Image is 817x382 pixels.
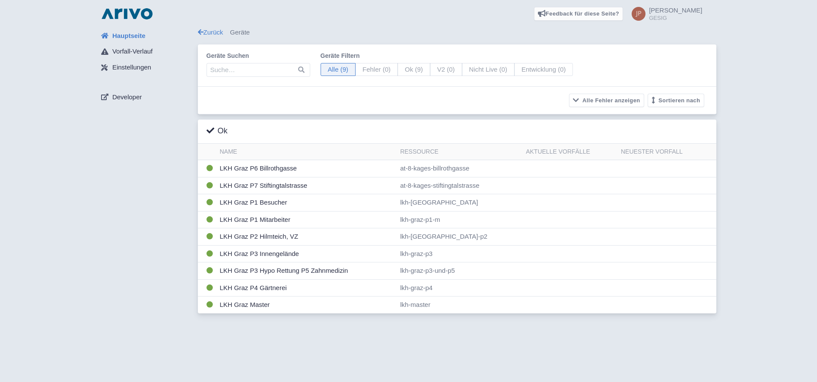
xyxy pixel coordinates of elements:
a: Zurück [198,28,223,36]
td: LKH Graz P4 Gärtnerei [216,279,397,297]
span: Fehler (0) [355,63,398,76]
td: LKH Graz P3 Hypo Rettung P5 Zahnmedizin [216,262,397,280]
small: GESIG [649,15,702,21]
span: [PERSON_NAME] [649,6,702,14]
td: lkh-master [397,297,522,313]
span: Vorfall-Verlauf [112,47,153,57]
a: Developer [94,89,198,105]
th: Neuester Vorfall [617,144,716,160]
span: Entwicklung (0) [514,63,573,76]
td: LKH Graz Master [216,297,397,313]
th: Aktuelle Vorfälle [522,144,617,160]
th: Ressource [397,144,522,160]
div: Geräte [198,28,716,38]
td: LKH Graz P2 Hilmteich, VZ [216,228,397,246]
td: lkh-graz-p4 [397,279,522,297]
a: Hauptseite [94,28,198,44]
span: Developer [112,92,142,102]
td: lkh-[GEOGRAPHIC_DATA]-p2 [397,228,522,246]
td: lkh-[GEOGRAPHIC_DATA] [397,194,522,212]
span: V2 (0) [430,63,462,76]
td: lkh-graz-p3-und-p5 [397,262,522,280]
button: Sortieren nach [648,94,704,107]
td: LKH Graz P7 Stiftingtalstrasse [216,177,397,194]
td: LKH Graz P3 Innengelände [216,245,397,262]
a: Vorfall-Verlauf [94,44,198,60]
span: Nicht Live (0) [462,63,515,76]
td: lkh-graz-p3 [397,245,522,262]
span: Ok (9) [397,63,430,76]
td: at-8-kages-stiftingtalstrasse [397,177,522,194]
td: LKH Graz P1 Mitarbeiter [216,211,397,228]
input: Suche… [207,63,310,77]
label: Geräte filtern [321,51,573,60]
td: LKH Graz P6 Billrothgasse [216,160,397,177]
label: Geräte suchen [207,51,310,60]
a: Feedback für diese Seite? [534,7,623,21]
img: logo [99,7,155,21]
span: Alle (9) [321,63,356,76]
button: Alle Fehler anzeigen [569,94,644,107]
td: LKH Graz P1 Besucher [216,194,397,212]
a: Einstellungen [94,60,198,76]
h3: Ok [207,126,228,136]
span: Einstellungen [112,63,151,73]
th: Name [216,144,397,160]
td: lkh-graz-p1-m [397,211,522,228]
td: at-8-kages-billrothgasse [397,160,522,177]
span: Hauptseite [112,31,146,41]
a: [PERSON_NAME] GESIG [626,7,702,21]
